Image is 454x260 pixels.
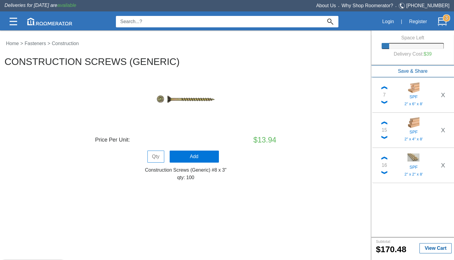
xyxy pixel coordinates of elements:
img: Up_Chevron.png [381,121,387,124]
h2: Construction Screws (Generic) [5,57,367,67]
img: Up_Chevron.png [381,157,387,160]
a: Home [5,41,20,46]
img: Down_Chevron.png [381,101,387,104]
div: Price Per Unit: [95,136,216,144]
a: Construction [50,41,80,46]
small: Subtotal: [376,239,391,244]
img: 21100016_lg.jpg [156,69,216,130]
button: Login [379,15,397,28]
a: About Us [316,3,336,8]
div: $13.94 [216,134,276,146]
img: Down_Chevron.png [381,171,387,174]
label: > [20,40,23,47]
div: 15 [382,127,387,134]
strong: 3 [443,14,450,22]
h5: SPF [395,164,433,170]
img: Down_Chevron.png [381,136,387,139]
a: Fasteners [23,41,47,46]
span: Deliveries for [DATE] are [5,3,76,8]
button: X [437,90,449,100]
button: Save & Share [371,65,454,77]
button: Add [170,151,219,163]
h6: Delivery Cost: [386,49,439,59]
input: Search...? [116,16,322,27]
span: available [57,3,76,8]
a: Why Shop Roomerator? [342,3,393,8]
img: 11100221_sm.jpg [407,151,419,164]
h5: 2" x 4" x 8' [395,137,433,142]
label: > [47,40,50,47]
img: Telephone.svg [399,2,406,10]
span: • [393,5,399,8]
h5: SPF [395,128,433,134]
a: SPF2" x 2" x 8' [390,151,437,179]
label: $39 [424,51,432,57]
h6: qty: 100 [5,175,367,180]
button: Register [406,15,430,28]
a: SPF2" x 4" x 8' [390,116,437,144]
img: 11100251_sm.jpg [407,81,419,93]
button: X [437,125,449,135]
img: Cart.svg [438,17,447,26]
img: 11100241_sm.jpg [407,116,419,128]
div: 7 [383,91,386,99]
h5: 2" x 6" x 8' [395,102,433,106]
span: • [336,5,342,8]
a: [PHONE_NUMBER] [406,3,449,8]
h5: SPF [395,93,433,99]
img: roomerator-logo.svg [27,18,72,25]
h6: Construction Screws (Generic) #8 x 3" [5,167,367,173]
div: 16 [382,162,387,169]
img: Up_Chevron.png [381,86,387,89]
h6: Space Left [382,35,443,41]
a: SPF2" x 6" x 8' [390,81,437,109]
img: Search_Icon.svg [327,19,333,25]
div: | [397,15,406,28]
h5: 2" x 2" x 8' [395,172,433,177]
button: X [437,160,449,170]
input: Qty [147,151,164,163]
img: Categories.svg [10,18,17,25]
